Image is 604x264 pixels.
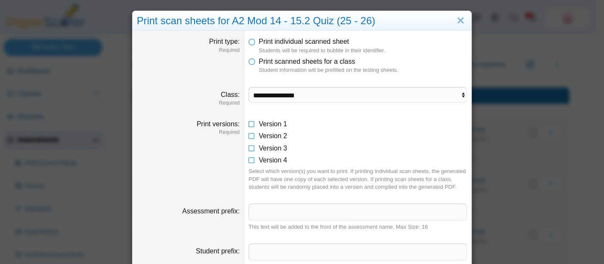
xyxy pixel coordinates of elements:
span: Version 4 [259,156,287,164]
label: Print type [209,38,240,45]
span: Version 3 [259,145,287,152]
dfn: Required [137,99,240,107]
span: Version 1 [259,120,287,128]
div: Print scan sheets for A2 Mod 14 - 15.2 Quiz (25 - 26) [133,11,471,31]
dfn: Students will be required to bubble in their identifier. [259,47,467,54]
span: Print scanned sheets for a class [259,58,355,65]
span: Version 2 [259,132,287,139]
div: Select which version(s) you want to print. If printing individual scan sheets, the generated PDF ... [248,167,467,191]
dfn: Student information will be prefilled on the testing sheets. [259,66,467,74]
label: Assessment prefix [182,207,240,215]
span: Print individual scanned sheet [259,38,349,45]
label: Class [221,91,240,98]
label: Print versions [197,120,240,128]
dfn: Required [137,47,240,54]
label: Student prefix [196,247,240,255]
a: Close [454,14,467,28]
dfn: Required [137,129,240,136]
div: This text will be added to the front of the assessment name. Max Size: 16 [248,223,467,231]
